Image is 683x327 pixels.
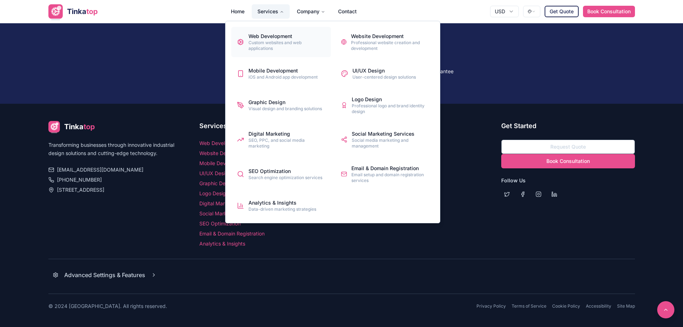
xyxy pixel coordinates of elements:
[231,90,331,120] a: Graphic DesignVisual design and branding solutions
[199,220,241,226] a: SEO Optimization
[501,177,635,184] h4: Follow Us
[48,303,167,310] p: © 2024 [GEOGRAPHIC_DATA]. All rights reserved.
[48,268,161,282] button: Advanced Settings & Features
[199,200,239,206] a: Digital Marketing
[64,271,145,279] span: Advanced Settings & Features
[351,33,429,40] div: Website Development
[352,96,429,103] div: Logo Design
[248,206,316,212] div: Data-driven marketing strategies
[586,303,611,309] a: Accessibility
[248,67,318,74] div: Mobile Development
[352,130,429,137] div: Social Marketing Services
[231,159,331,189] a: SEO OptimizationSearch engine optimization services
[84,122,95,131] span: top
[248,99,322,106] div: Graphic Design
[199,240,245,247] a: Analytics & Insights
[552,303,580,309] a: Cookie Policy
[199,170,231,176] a: UI/UX Design
[231,61,331,86] a: Mobile DevelopmentiOS and Android app development
[48,141,182,158] p: Transforming businesses through innovative industrial design solutions and cutting-edge technology.
[57,166,143,173] span: [EMAIL_ADDRESS][DOMAIN_NAME]
[617,303,635,309] a: Site Map
[583,6,635,17] button: Book Consultation
[225,8,250,15] a: Home
[335,159,435,189] a: Email & Domain RegistrationEmail setup and domain registration services
[248,130,325,137] div: Digital Marketing
[57,186,104,193] span: [STREET_ADDRESS]
[352,103,429,115] div: Professional logo and brand identity design
[57,176,102,183] span: [PHONE_NUMBER]
[225,4,362,19] nav: Main
[199,210,260,216] a: Social Marketing Services
[231,27,331,57] a: Web DevelopmentCustom websites and web applications
[335,27,435,57] a: Website DevelopmentProfessional website creation and development
[248,40,325,51] div: Custom websites and web applications
[199,190,229,196] a: Logo Design
[199,121,333,131] h3: Services
[248,106,322,112] div: Visual design and branding solutions
[64,122,84,131] span: Tinka
[225,4,250,19] a: Home
[351,165,429,172] div: Email & Domain Registration
[476,303,506,309] a: Privacy Policy
[512,303,546,309] a: Terms of Service
[352,137,429,149] div: Social media marketing and management
[248,168,322,175] div: SEO Optimization
[351,172,429,183] div: Email setup and domain registration services
[332,8,362,15] a: Contact
[335,61,435,86] a: UI/UX DesignUser-centered design solutions
[226,21,441,224] div: Services
[252,4,290,19] button: Services
[501,143,635,150] a: Request Quote
[199,140,243,146] a: Web Development
[248,199,316,206] div: Analytics & Insights
[501,157,635,164] a: Book Consultation
[501,154,635,168] button: Book Consultation
[199,150,251,156] a: Website Development
[332,4,362,19] a: Contact
[248,137,325,149] div: SEO, PPC, and social media marketing
[335,90,435,120] a: Logo DesignProfessional logo and brand identity design
[86,7,98,16] span: top
[248,33,325,40] div: Web Development
[199,180,235,186] a: Graphic Design
[248,74,318,80] div: iOS and Android app development
[291,4,331,19] button: Company
[48,4,98,19] a: Tinkatop
[351,40,429,51] div: Professional website creation and development
[231,193,331,218] a: Analytics & InsightsData-driven marketing strategies
[199,230,265,237] a: Email & Domain Registration
[248,175,322,181] div: Search engine optimization services
[67,7,86,16] span: Tinka
[335,125,435,155] a: Social Marketing ServicesSocial media marketing and management
[501,121,635,131] h3: Get Started
[199,160,248,166] a: Mobile Development
[231,125,331,155] a: Digital MarketingSEO, PPC, and social media marketing
[352,67,416,74] div: UI/UX Design
[501,140,635,154] button: Request Quote
[545,6,579,17] button: Get Quote
[352,74,416,80] div: User-centered design solutions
